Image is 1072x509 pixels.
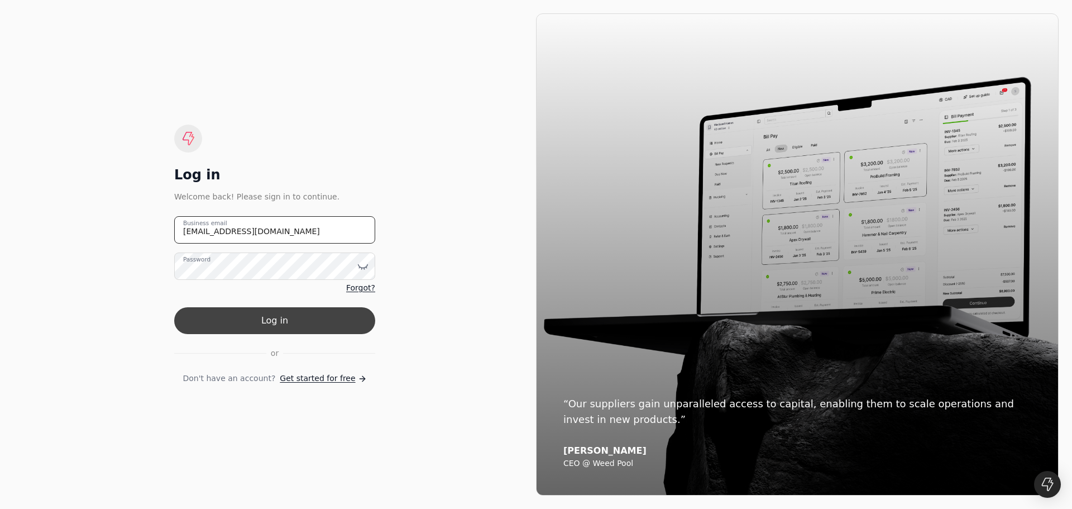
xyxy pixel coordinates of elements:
[183,373,275,384] span: Don't have an account?
[280,373,355,384] span: Get started for free
[174,307,375,334] button: Log in
[1034,471,1061,498] div: Open Intercom Messenger
[563,445,1031,456] div: [PERSON_NAME]
[271,348,279,359] span: or
[563,459,1031,469] div: CEO @ Weed Pool
[174,191,375,203] div: Welcome back! Please sign in to continue.
[183,255,210,264] label: Password
[183,219,227,228] label: Business email
[280,373,366,384] a: Get started for free
[563,396,1031,427] div: “Our suppliers gain unparalleled access to capital, enabling them to scale operations and invest ...
[174,166,375,184] div: Log in
[346,282,375,294] a: Forgot?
